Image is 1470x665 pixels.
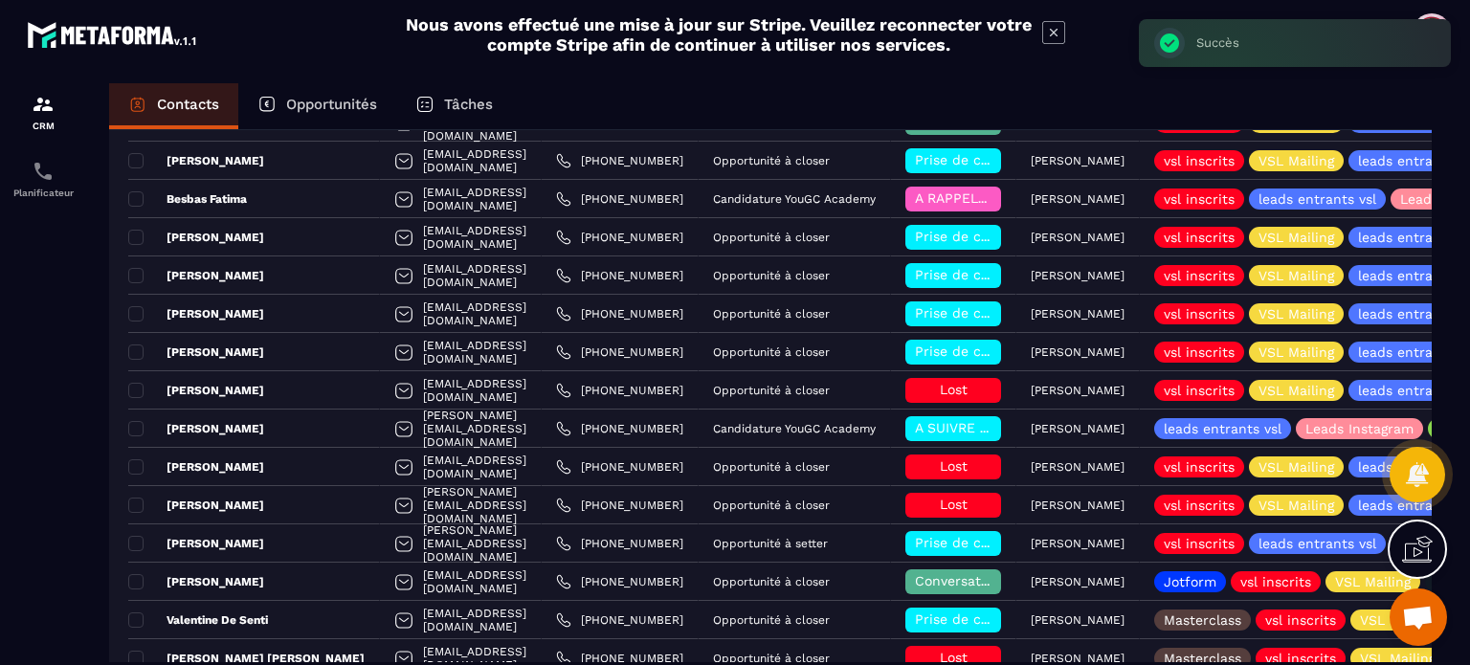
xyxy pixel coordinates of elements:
[1164,537,1235,550] p: vsl inscrits
[556,574,683,589] a: [PHONE_NUMBER]
[128,268,264,283] p: [PERSON_NAME]
[1031,384,1125,397] p: [PERSON_NAME]
[713,575,830,588] p: Opportunité à closer
[1031,154,1125,167] p: [PERSON_NAME]
[1164,269,1235,282] p: vsl inscrits
[27,17,199,52] img: logo
[1335,575,1411,588] p: VSL Mailing
[1265,613,1336,627] p: vsl inscrits
[1164,192,1235,206] p: vsl inscrits
[556,191,683,207] a: [PHONE_NUMBER]
[713,307,830,321] p: Opportunité à closer
[1031,652,1125,665] p: [PERSON_NAME]
[1258,499,1334,512] p: VSL Mailing
[5,121,81,131] p: CRM
[1305,422,1414,435] p: Leads Instagram
[1258,307,1334,321] p: VSL Mailing
[940,382,968,397] span: Lost
[128,536,264,551] p: [PERSON_NAME]
[1258,192,1376,206] p: leads entrants vsl
[556,459,683,475] a: [PHONE_NUMBER]
[1031,192,1125,206] p: [PERSON_NAME]
[713,345,830,359] p: Opportunité à closer
[238,83,396,129] a: Opportunités
[109,83,238,129] a: Contacts
[1164,384,1235,397] p: vsl inscrits
[1031,231,1125,244] p: [PERSON_NAME]
[713,613,830,627] p: Opportunité à closer
[128,459,264,475] p: [PERSON_NAME]
[32,93,55,116] img: formation
[713,499,830,512] p: Opportunité à closer
[1164,231,1235,244] p: vsl inscrits
[915,267,1092,282] span: Prise de contact effectuée
[713,460,830,474] p: Opportunité à closer
[5,78,81,145] a: formationformationCRM
[1164,422,1281,435] p: leads entrants vsl
[1390,588,1447,646] div: Ouvrir le chat
[915,420,996,435] span: A SUIVRE ⏳
[1031,269,1125,282] p: [PERSON_NAME]
[1164,307,1235,321] p: vsl inscrits
[1164,345,1235,359] p: vsl inscrits
[1258,345,1334,359] p: VSL Mailing
[128,421,264,436] p: [PERSON_NAME]
[940,650,968,665] span: Lost
[556,268,683,283] a: [PHONE_NUMBER]
[915,611,1092,627] span: Prise de contact effectuée
[1031,575,1125,588] p: [PERSON_NAME]
[556,230,683,245] a: [PHONE_NUMBER]
[128,153,264,168] p: [PERSON_NAME]
[128,344,264,360] p: [PERSON_NAME]
[1265,652,1336,665] p: vsl inscrits
[1258,384,1334,397] p: VSL Mailing
[713,422,876,435] p: Candidature YouGC Academy
[1258,231,1334,244] p: VSL Mailing
[556,306,683,321] a: [PHONE_NUMBER]
[556,344,683,360] a: [PHONE_NUMBER]
[1164,499,1235,512] p: vsl inscrits
[713,652,830,665] p: Opportunité à closer
[1031,460,1125,474] p: [PERSON_NAME]
[915,229,1092,244] span: Prise de contact effectuée
[1258,537,1376,550] p: leads entrants vsl
[556,383,683,398] a: [PHONE_NUMBER]
[1258,154,1334,167] p: VSL Mailing
[1258,269,1334,282] p: VSL Mailing
[157,96,219,113] p: Contacts
[713,537,828,550] p: Opportunité à setter
[1031,537,1125,550] p: [PERSON_NAME]
[128,383,264,398] p: [PERSON_NAME]
[128,230,264,245] p: [PERSON_NAME]
[396,83,512,129] a: Tâches
[713,154,830,167] p: Opportunité à closer
[556,498,683,513] a: [PHONE_NUMBER]
[1031,613,1125,627] p: [PERSON_NAME]
[1164,460,1235,474] p: vsl inscrits
[1031,345,1125,359] p: [PERSON_NAME]
[1164,154,1235,167] p: vsl inscrits
[1360,652,1436,665] p: VSL Mailing
[713,384,830,397] p: Opportunité à closer
[1425,572,1450,592] p: +4
[556,153,683,168] a: [PHONE_NUMBER]
[128,306,264,321] p: [PERSON_NAME]
[915,152,1092,167] span: Prise de contact effectuée
[128,574,264,589] p: [PERSON_NAME]
[556,421,683,436] a: [PHONE_NUMBER]
[1031,307,1125,321] p: [PERSON_NAME]
[1164,652,1241,665] p: Masterclass
[1031,499,1125,512] p: [PERSON_NAME]
[444,96,493,113] p: Tâches
[32,160,55,183] img: scheduler
[128,191,247,207] p: Besbas Fatima
[128,612,268,628] p: Valentine De Senti
[915,535,1092,550] span: Prise de contact effectuée
[1031,422,1125,435] p: [PERSON_NAME]
[940,497,968,512] span: Lost
[915,190,1131,206] span: A RAPPELER/GHOST/NO SHOW✖️
[1258,460,1334,474] p: VSL Mailing
[405,14,1033,55] h2: Nous avons effectué une mise à jour sur Stripe. Veuillez reconnecter votre compte Stripe afin de ...
[940,458,968,474] span: Lost
[713,231,830,244] p: Opportunité à closer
